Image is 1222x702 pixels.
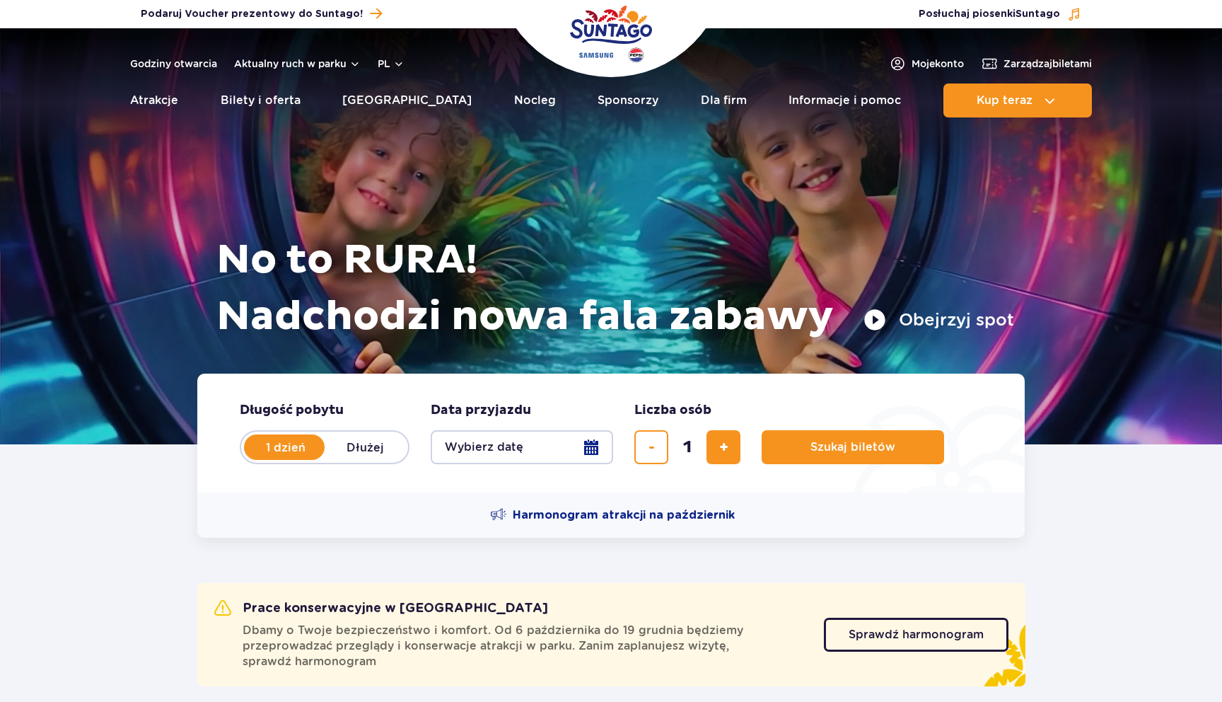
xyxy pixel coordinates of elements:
span: Harmonogram atrakcji na październik [513,507,735,523]
button: dodaj bilet [706,430,740,464]
span: Liczba osób [634,402,711,419]
span: Zarządzaj biletami [1003,57,1092,71]
form: Planowanie wizyty w Park of Poland [197,374,1025,493]
h2: Prace konserwacyjne w [GEOGRAPHIC_DATA] [214,600,548,617]
button: Wybierz datę [431,430,613,464]
a: Mojekonto [889,55,964,72]
label: 1 dzień [245,432,326,462]
a: Informacje i pomoc [789,84,901,117]
span: Posłuchaj piosenki [919,7,1060,21]
span: Sprawdź harmonogram [849,629,984,640]
button: Aktualny ruch w parku [234,58,361,69]
a: Sprawdź harmonogram [824,618,1008,652]
a: Dla firm [701,84,747,117]
span: Data przyjazdu [431,402,531,419]
span: Suntago [1016,9,1060,19]
a: Godziny otwarcia [130,57,217,71]
span: Szukaj biletów [810,441,895,454]
span: Dbamy o Twoje bezpieczeństwo i komfort. Od 6 października do 19 grudnia będziemy przeprowadzać pr... [243,623,807,669]
a: Atrakcje [130,84,178,117]
a: Zarządzajbiletami [981,55,1092,72]
button: Obejrzyj spot [863,309,1014,331]
input: liczba biletów [670,430,704,464]
span: Moje konto [912,57,964,71]
a: Bilety i oferta [221,84,301,117]
span: Długość pobytu [240,402,344,419]
a: [GEOGRAPHIC_DATA] [342,84,472,117]
h1: No to RURA! Nadchodzi nowa fala zabawy [216,232,1014,345]
button: pl [378,57,405,71]
button: Szukaj biletów [762,430,944,464]
span: Podaruj Voucher prezentowy do Suntago! [141,7,363,21]
button: usuń bilet [634,430,668,464]
a: Podaruj Voucher prezentowy do Suntago! [141,4,382,23]
a: Sponsorzy [598,84,658,117]
button: Posłuchaj piosenkiSuntago [919,7,1081,21]
button: Kup teraz [943,84,1092,117]
a: Harmonogram atrakcji na październik [490,507,735,524]
span: Kup teraz [977,94,1032,107]
label: Dłużej [325,432,405,462]
a: Nocleg [514,84,556,117]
